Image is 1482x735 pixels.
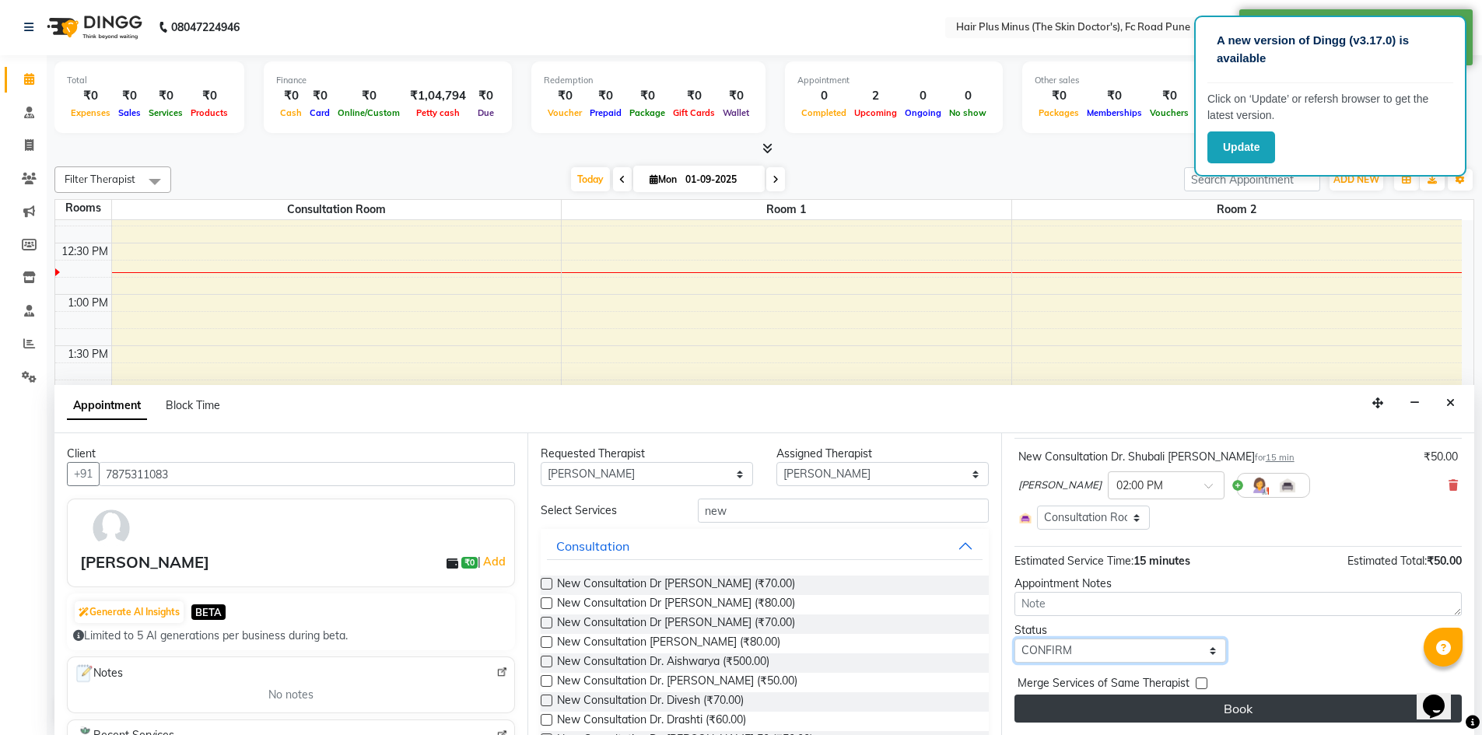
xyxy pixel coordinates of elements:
[557,712,746,731] span: New Consultation Dr. Drashti (₹60.00)
[461,557,478,569] span: ₹0
[850,107,901,118] span: Upcoming
[276,87,306,105] div: ₹0
[171,5,240,49] b: 08047224946
[797,107,850,118] span: Completed
[334,87,404,105] div: ₹0
[850,87,901,105] div: 2
[67,107,114,118] span: Expenses
[1439,391,1462,415] button: Close
[89,506,134,551] img: avatar
[1184,167,1320,191] input: Search Appointment
[562,200,1011,219] span: Room 1
[1083,107,1146,118] span: Memberships
[276,74,499,87] div: Finance
[1266,452,1295,463] span: 15 min
[99,462,515,486] input: Search by Name/Mobile/Email/Code
[191,604,226,619] span: BETA
[529,502,686,519] div: Select Services
[1018,675,1189,695] span: Merge Services of Same Therapist
[306,107,334,118] span: Card
[544,107,586,118] span: Voucher
[187,87,232,105] div: ₹0
[776,446,989,462] div: Assigned Therapist
[1083,87,1146,105] div: ₹0
[276,107,306,118] span: Cash
[901,87,945,105] div: 0
[1333,173,1379,185] span: ADD NEW
[1146,107,1193,118] span: Vouchers
[719,107,753,118] span: Wallet
[404,87,472,105] div: ₹1,04,794
[945,107,990,118] span: No show
[112,200,562,219] span: Consultation Room
[1014,622,1227,639] div: Status
[1417,673,1466,719] iframe: chat widget
[556,537,629,555] div: Consultation
[1133,554,1190,568] span: 15 minutes
[625,87,669,105] div: ₹0
[586,107,625,118] span: Prepaid
[67,87,114,105] div: ₹0
[58,243,111,260] div: 12:30 PM
[145,107,187,118] span: Services
[67,392,147,420] span: Appointment
[698,499,989,523] input: Search by service name
[719,87,753,105] div: ₹0
[478,552,508,571] span: |
[306,87,334,105] div: ₹0
[1427,554,1462,568] span: ₹50.00
[1330,169,1383,191] button: ADD NEW
[268,687,314,703] span: No notes
[945,87,990,105] div: 0
[1217,32,1444,67] p: A new version of Dingg (v3.17.0) is available
[114,87,145,105] div: ₹0
[412,107,464,118] span: Petty cash
[187,107,232,118] span: Products
[797,74,990,87] div: Appointment
[1012,200,1462,219] span: Room 2
[65,173,135,185] span: Filter Therapist
[1035,74,1287,87] div: Other sales
[557,576,795,595] span: New Consultation Dr [PERSON_NAME] (₹70.00)
[67,462,100,486] button: +91
[40,5,146,49] img: logo
[557,614,795,634] span: New Consultation Dr [PERSON_NAME] (₹70.00)
[474,107,498,118] span: Due
[67,74,232,87] div: Total
[646,173,681,185] span: Mon
[1146,87,1193,105] div: ₹0
[74,663,123,684] span: Notes
[557,653,769,673] span: New Consultation Dr. Aishwarya (₹500.00)
[586,87,625,105] div: ₹0
[557,595,795,614] span: New Consultation Dr [PERSON_NAME] (₹80.00)
[797,87,850,105] div: 0
[669,107,719,118] span: Gift Cards
[481,552,508,571] a: Add
[65,295,111,311] div: 1:00 PM
[73,628,509,644] div: Limited to 5 AI generations per business during beta.
[625,107,669,118] span: Package
[1014,695,1462,723] button: Book
[1255,452,1295,463] small: for
[1424,449,1458,465] div: ₹50.00
[901,107,945,118] span: Ongoing
[557,692,744,712] span: New Consultation Dr. Divesh (₹70.00)
[681,168,759,191] input: 2025-09-01
[571,167,610,191] span: Today
[334,107,404,118] span: Online/Custom
[547,532,982,560] button: Consultation
[1018,478,1102,493] span: [PERSON_NAME]
[557,673,797,692] span: New Consultation Dr. [PERSON_NAME] (₹50.00)
[145,87,187,105] div: ₹0
[544,74,753,87] div: Redemption
[114,107,145,118] span: Sales
[1193,87,1237,105] div: ₹0
[1035,107,1083,118] span: Packages
[1278,476,1297,495] img: Interior.png
[80,551,209,574] div: [PERSON_NAME]
[1014,554,1133,568] span: Estimated Service Time:
[166,398,220,412] span: Block Time
[541,446,753,462] div: Requested Therapist
[65,346,111,362] div: 1:30 PM
[67,446,515,462] div: Client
